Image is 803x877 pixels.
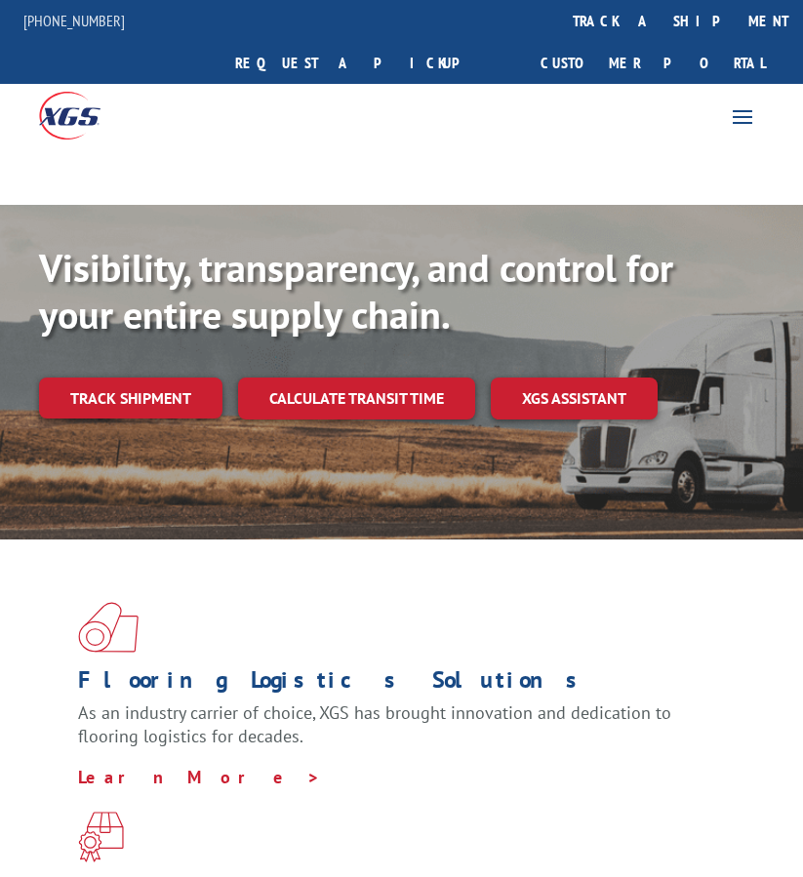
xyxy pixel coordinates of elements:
[78,668,710,701] h1: Flooring Logistics Solutions
[78,701,671,747] span: As an industry carrier of choice, XGS has brought innovation and dedication to flooring logistics...
[39,378,222,419] a: Track shipment
[78,766,321,788] a: Learn More >
[491,378,658,419] a: XGS ASSISTANT
[238,378,475,419] a: Calculate transit time
[526,42,780,84] a: Customer Portal
[221,42,502,84] a: Request a pickup
[23,11,125,30] a: [PHONE_NUMBER]
[39,242,673,339] b: Visibility, transparency, and control for your entire supply chain.
[78,812,124,862] img: xgs-icon-focused-on-flooring-red
[78,602,139,653] img: xgs-icon-total-supply-chain-intelligence-red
